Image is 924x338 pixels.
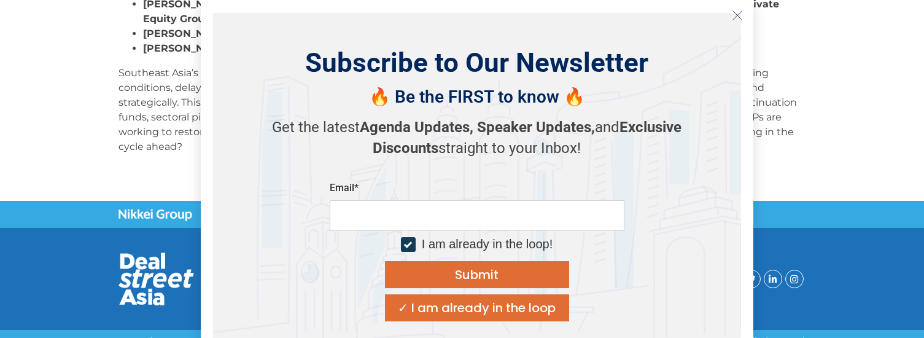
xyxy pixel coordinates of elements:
[143,28,231,39] strong: [PERSON_NAME]
[143,42,231,54] strong: [PERSON_NAME]
[143,41,806,56] li: , Correspondent,
[143,26,806,41] li: , Managing Partner,
[118,66,806,154] p: Southeast Asia’s private equity environment is undergoing a fundamental rethink. Faced with risin...
[118,209,192,221] img: Nikkei Group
